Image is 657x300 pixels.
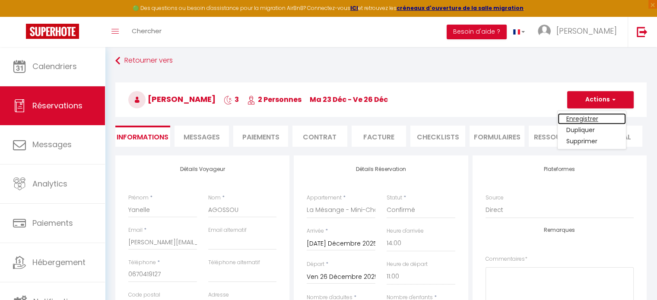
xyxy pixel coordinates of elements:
span: [PERSON_NAME] [556,25,617,36]
label: Départ [307,260,324,268]
h4: Détails Réservation [307,166,455,172]
label: Source [486,194,504,202]
img: ... [538,25,551,38]
label: Statut [387,194,402,202]
span: Messages [32,139,72,150]
span: Chercher [132,26,162,35]
button: Actions [567,91,634,108]
a: Enregistrer [558,113,626,124]
li: Informations [115,126,170,147]
li: Facture [352,126,406,147]
span: Paiements [32,218,73,228]
a: ... [PERSON_NAME] [531,17,628,47]
li: Contrat [292,126,347,147]
a: Dupliquer [558,124,626,136]
span: Réservations [32,100,83,111]
li: FORMULAIRES [470,126,524,147]
img: Super Booking [26,24,79,39]
label: Commentaires [486,255,527,263]
a: Chercher [125,17,168,47]
label: Heure de départ [387,260,428,268]
label: Prénom [128,194,149,202]
li: Paiements [233,126,288,147]
button: Ouvrir le widget de chat LiveChat [7,3,33,29]
label: Appartement [307,194,342,202]
label: Téléphone alternatif [208,259,260,267]
span: Hébergement [32,257,86,268]
a: ICI [350,4,358,12]
label: Adresse [208,291,229,299]
img: logout [637,26,647,37]
label: Email [128,226,143,234]
li: CHECKLISTS [410,126,465,147]
span: 3 [224,95,239,104]
label: Email alternatif [208,226,247,234]
iframe: Chat [620,261,651,294]
a: Retourner vers [115,53,647,69]
h4: Détails Voyageur [128,166,276,172]
span: Calendriers [32,61,77,72]
span: Messages [184,132,220,142]
span: ma 23 Déc - ve 26 Déc [310,95,388,104]
span: Analytics [32,178,67,189]
span: [PERSON_NAME] [128,94,216,104]
label: Heure d'arrivée [387,227,424,235]
h4: Remarques [486,227,634,233]
a: Supprimer [558,136,626,147]
label: Code postal [128,291,160,299]
label: Nom [208,194,221,202]
label: Téléphone [128,259,156,267]
label: Arrivée [307,227,324,235]
span: 2 Personnes [247,95,302,104]
a: créneaux d'ouverture de la salle migration [397,4,524,12]
button: Besoin d'aide ? [447,25,507,39]
li: Ressources [529,126,584,147]
h4: Plateformes [486,166,634,172]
